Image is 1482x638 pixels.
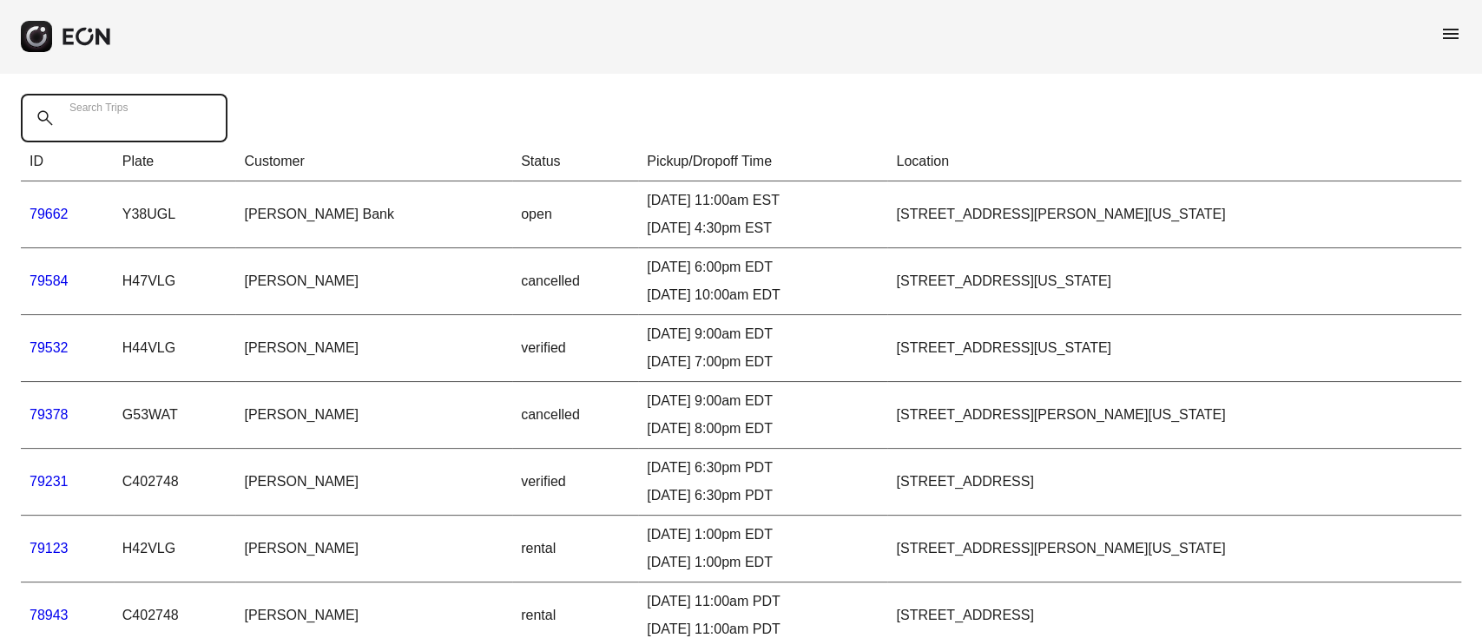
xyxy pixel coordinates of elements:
td: [PERSON_NAME] Bank [235,181,512,248]
th: Location [887,142,1461,181]
td: verified [512,315,638,382]
td: [PERSON_NAME] [235,449,512,516]
div: [DATE] 9:00am EDT [647,324,879,345]
td: H47VLG [114,248,236,315]
td: cancelled [512,248,638,315]
div: [DATE] 1:00pm EDT [647,552,879,573]
td: G53WAT [114,382,236,449]
div: [DATE] 11:00am PDT [647,591,879,612]
td: [STREET_ADDRESS][US_STATE] [887,248,1461,315]
a: 79123 [30,541,69,556]
div: [DATE] 9:00am EDT [647,391,879,411]
td: verified [512,449,638,516]
td: [PERSON_NAME] [235,382,512,449]
td: H42VLG [114,516,236,582]
a: 79532 [30,340,69,355]
td: rental [512,516,638,582]
div: [DATE] 6:30pm PDT [647,485,879,506]
a: 79231 [30,474,69,489]
td: [PERSON_NAME] [235,248,512,315]
td: [STREET_ADDRESS][PERSON_NAME][US_STATE] [887,181,1461,248]
div: [DATE] 6:00pm EDT [647,257,879,278]
span: menu [1440,23,1461,44]
th: Plate [114,142,236,181]
td: [STREET_ADDRESS][US_STATE] [887,315,1461,382]
th: ID [21,142,114,181]
th: Status [512,142,638,181]
td: [PERSON_NAME] [235,516,512,582]
div: [DATE] 7:00pm EDT [647,352,879,372]
td: [STREET_ADDRESS][PERSON_NAME][US_STATE] [887,516,1461,582]
a: 78943 [30,608,69,622]
td: cancelled [512,382,638,449]
td: [STREET_ADDRESS][PERSON_NAME][US_STATE] [887,382,1461,449]
td: C402748 [114,449,236,516]
div: [DATE] 1:00pm EDT [647,524,879,545]
a: 79662 [30,207,69,221]
td: Y38UGL [114,181,236,248]
td: H44VLG [114,315,236,382]
div: [DATE] 8:00pm EDT [647,418,879,439]
div: [DATE] 6:30pm PDT [647,457,879,478]
td: open [512,181,638,248]
td: [STREET_ADDRESS] [887,449,1461,516]
div: [DATE] 11:00am EST [647,190,879,211]
label: Search Trips [69,101,128,115]
div: [DATE] 4:30pm EST [647,218,879,239]
a: 79378 [30,407,69,422]
th: Customer [235,142,512,181]
div: [DATE] 10:00am EDT [647,285,879,306]
th: Pickup/Dropoff Time [638,142,887,181]
a: 79584 [30,273,69,288]
td: [PERSON_NAME] [235,315,512,382]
